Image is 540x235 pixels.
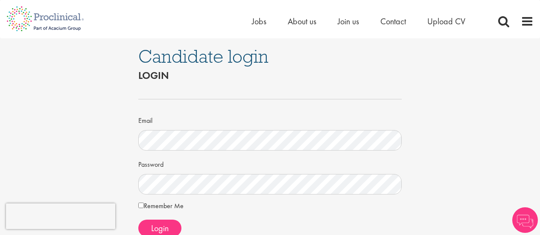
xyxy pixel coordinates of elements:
[252,16,266,27] a: Jobs
[138,70,402,81] h2: Login
[512,207,538,233] img: Chatbot
[138,203,144,208] input: Remember Me
[427,16,465,27] a: Upload CV
[338,16,359,27] a: Join us
[138,201,184,211] label: Remember Me
[138,45,269,68] span: Candidate login
[380,16,406,27] a: Contact
[138,157,163,170] label: Password
[151,223,169,234] span: Login
[6,203,115,229] iframe: reCAPTCHA
[138,113,152,126] label: Email
[288,16,316,27] a: About us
